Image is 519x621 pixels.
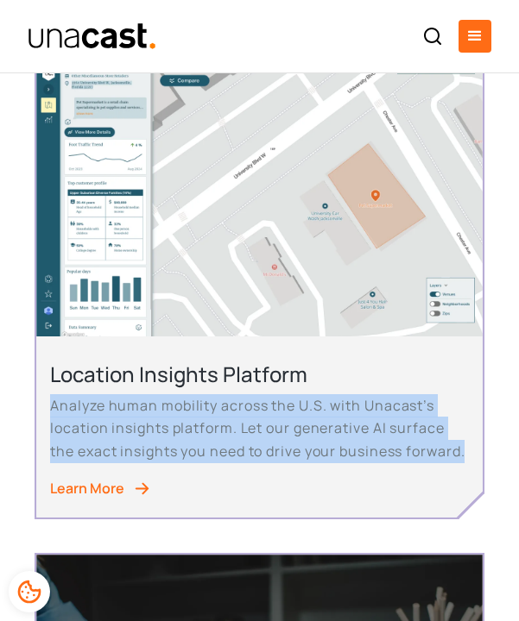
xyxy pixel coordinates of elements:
[50,477,124,500] div: Learn More
[50,394,468,463] p: Analyze human mobility across the U.S. with Unacast’s location insights platform. Let our generat...
[9,571,50,612] div: Cookie Preferences
[28,22,156,50] img: Unacast text logo
[50,477,468,500] a: Learn More
[422,26,443,47] img: Search icon
[28,22,156,50] a: home
[50,362,468,387] h2: Location Insights Platform
[459,20,491,53] div: menu
[36,58,482,336] img: An image of the unacast UI. Shows a map of a pet supermarket along with relevant data in the side...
